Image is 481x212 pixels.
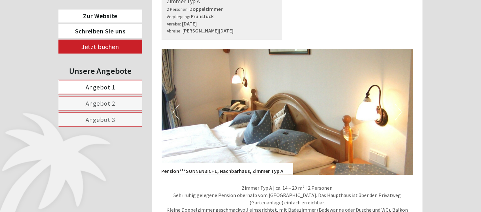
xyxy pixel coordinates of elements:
span: Angebot 2 [86,99,115,107]
span: Angebot 1 [86,83,115,91]
b: Frühstück [191,13,214,19]
small: 2 Personen: [167,7,189,12]
div: Guten Tag, wie können wir Ihnen helfen? [5,17,102,37]
div: Pension***SONNENBICHL, Nachbarhaus, Zimmer Typ A [162,163,293,175]
div: [DATE] [114,5,137,16]
a: Zur Website [58,10,142,23]
span: Angebot 3 [86,116,115,124]
b: [DATE] [182,20,197,27]
button: Next [395,104,402,120]
b: [PERSON_NAME][DATE] [183,27,234,34]
b: Doppelzimmer [190,6,223,12]
a: Schreiben Sie uns [58,24,142,38]
a: Jetzt buchen [58,40,142,54]
small: Abreise: [167,28,182,34]
small: Anreise: [167,21,181,27]
button: Previous [173,104,179,120]
button: Senden [210,165,252,179]
img: image [162,49,413,175]
div: Unsere Angebote [58,65,142,77]
div: PALMENGARTEN Hotel GSTÖR [10,18,98,24]
small: 06:38 [10,31,98,35]
small: Verpflegung: [167,14,190,19]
